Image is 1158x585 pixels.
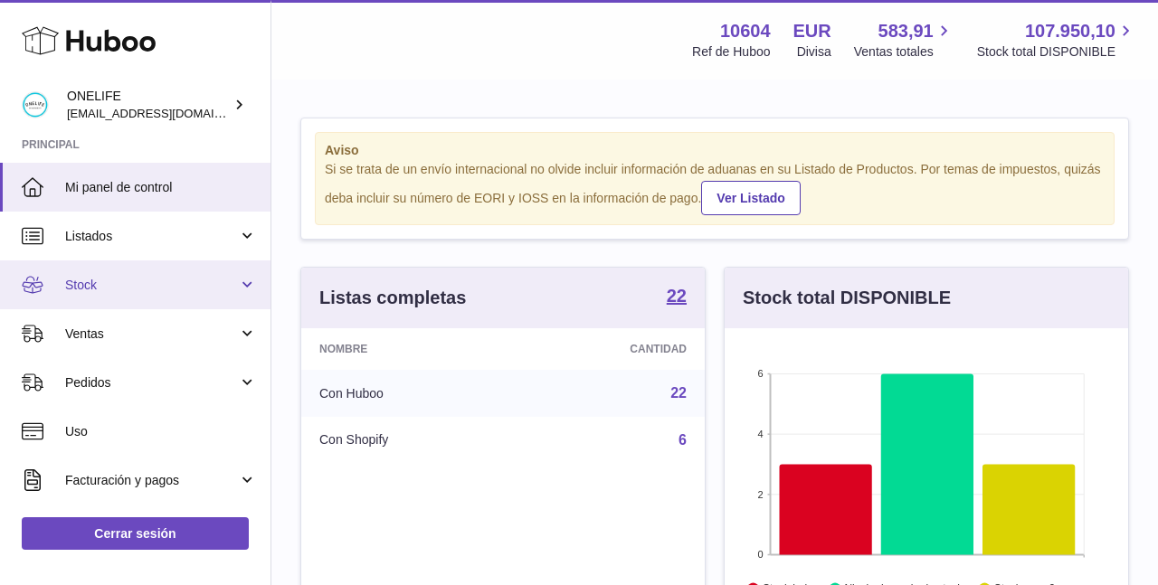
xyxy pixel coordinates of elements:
[692,43,770,61] div: Ref de Huboo
[743,286,951,310] h3: Stock total DISPONIBLE
[301,417,516,464] td: Con Shopify
[301,328,516,370] th: Nombre
[757,368,763,379] text: 6
[516,328,705,370] th: Cantidad
[797,43,831,61] div: Divisa
[720,19,771,43] strong: 10604
[301,370,516,417] td: Con Huboo
[319,286,466,310] h3: Listas completas
[854,19,954,61] a: 583,91 Ventas totales
[854,43,954,61] span: Ventas totales
[67,88,230,122] div: ONELIFE
[65,423,257,440] span: Uso
[701,181,800,215] a: Ver Listado
[65,228,238,245] span: Listados
[793,19,831,43] strong: EUR
[670,385,687,401] a: 22
[667,287,687,305] strong: 22
[325,161,1105,215] div: Si se trata de un envío internacional no olvide incluir información de aduanas en su Listado de P...
[65,326,238,343] span: Ventas
[22,91,49,118] img: administracion@onelifespain.com
[757,549,763,560] text: 0
[878,19,934,43] span: 583,91
[667,287,687,308] a: 22
[22,517,249,550] a: Cerrar sesión
[679,432,687,448] a: 6
[757,429,763,439] text: 4
[65,472,238,489] span: Facturación y pagos
[1025,19,1115,43] span: 107.950,10
[65,277,238,294] span: Stock
[325,142,1105,159] strong: Aviso
[757,488,763,499] text: 2
[65,179,257,196] span: Mi panel de control
[65,374,238,392] span: Pedidos
[67,106,266,120] span: [EMAIL_ADDRESS][DOMAIN_NAME]
[977,19,1136,61] a: 107.950,10 Stock total DISPONIBLE
[977,43,1136,61] span: Stock total DISPONIBLE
